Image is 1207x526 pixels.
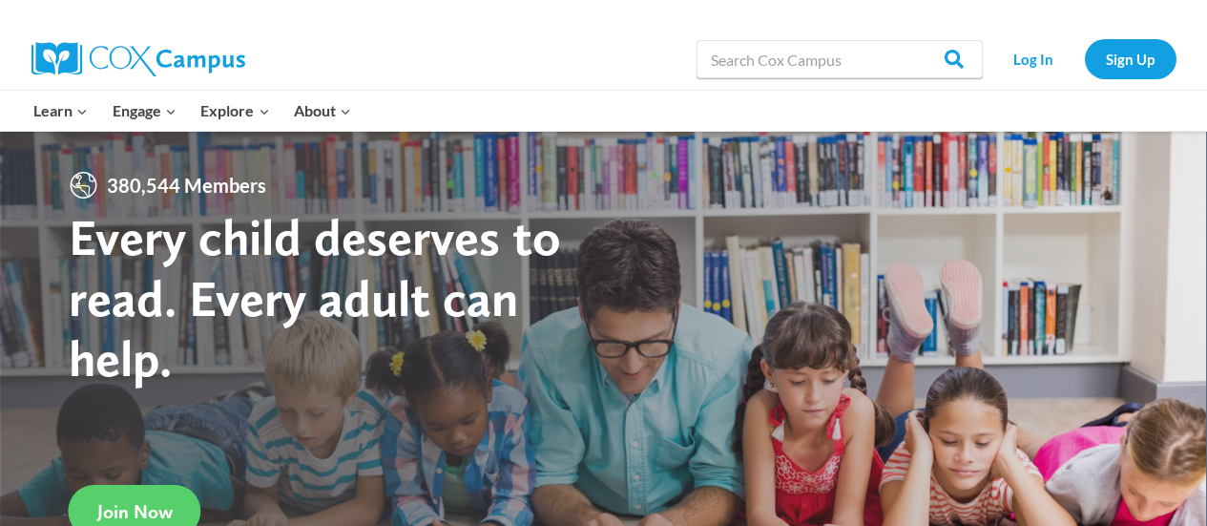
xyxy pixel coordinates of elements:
[1085,39,1176,78] a: Sign Up
[33,98,88,123] span: Learn
[294,98,351,123] span: About
[69,206,561,389] strong: Every child deserves to read. Every adult can help.
[22,91,364,131] nav: Primary Navigation
[992,39,1176,78] nav: Secondary Navigation
[113,98,177,123] span: Engage
[992,39,1075,78] a: Log In
[200,98,269,123] span: Explore
[697,40,983,78] input: Search Cox Campus
[31,42,245,76] img: Cox Campus
[97,500,173,523] span: Join Now
[99,170,274,200] span: 380,544 Members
